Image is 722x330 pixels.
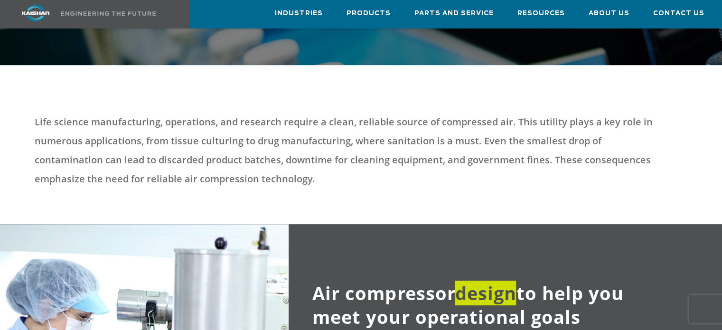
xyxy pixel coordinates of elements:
[653,8,704,19] span: Contact Us
[312,281,623,329] span: Air compressor to help you meet your operational goals
[347,8,391,19] span: Products
[347,0,391,26] a: Products
[653,0,704,26] a: Contact Us
[414,8,494,19] span: Parts and Service
[35,113,655,189] p: Life science manufacturing, operations, and research require a clean, reliable source of compress...
[275,8,323,19] span: Industries
[414,0,494,26] a: Parts and Service
[61,11,156,16] img: Engineering the future
[589,8,629,19] span: About Us
[517,0,565,26] a: Resources
[275,0,323,26] a: Industries
[589,0,629,26] a: About Us
[455,281,516,305] span: design
[517,8,565,19] span: Resources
